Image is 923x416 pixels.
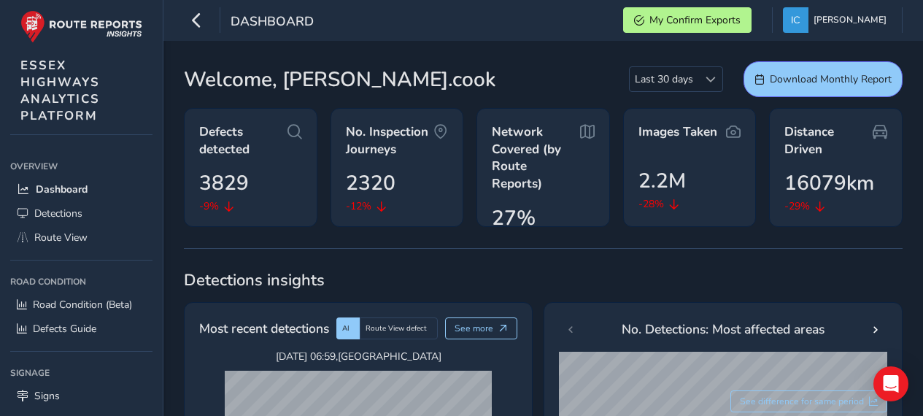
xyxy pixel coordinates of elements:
[342,323,349,334] span: AI
[630,67,698,91] span: Last 30 days
[231,12,314,33] span: Dashboard
[455,323,493,334] span: See more
[492,123,580,193] span: Network Covered (by Route Reports)
[199,199,219,214] span: -9%
[784,168,874,199] span: 16079km
[36,182,88,196] span: Dashboard
[225,350,492,363] span: [DATE] 06:59 , [GEOGRAPHIC_DATA]
[20,10,142,43] img: rr logo
[649,13,741,27] span: My Confirm Exports
[783,7,808,33] img: diamond-layout
[784,123,873,158] span: Distance Driven
[199,168,249,199] span: 3829
[873,366,908,401] div: Open Intercom Messenger
[346,123,434,158] span: No. Inspection Journeys
[10,317,152,341] a: Defects Guide
[34,231,88,244] span: Route View
[770,72,892,86] span: Download Monthly Report
[33,322,96,336] span: Defects Guide
[199,123,287,158] span: Defects detected
[366,323,427,334] span: Route View defect
[730,390,888,412] button: See difference for same period
[20,57,100,124] span: ESSEX HIGHWAYS ANALYTICS PLATFORM
[622,320,824,339] span: No. Detections: Most affected areas
[10,155,152,177] div: Overview
[623,7,752,33] button: My Confirm Exports
[34,389,60,403] span: Signs
[184,64,495,95] span: Welcome, [PERSON_NAME].cook
[10,293,152,317] a: Road Condition (Beta)
[10,384,152,408] a: Signs
[492,203,536,234] span: 27%
[10,177,152,201] a: Dashboard
[10,362,152,384] div: Signage
[199,319,329,338] span: Most recent detections
[744,61,903,97] button: Download Monthly Report
[784,199,810,214] span: -29%
[33,298,132,312] span: Road Condition (Beta)
[740,396,864,407] span: See difference for same period
[638,123,717,141] span: Images Taken
[346,168,395,199] span: 2320
[10,226,152,250] a: Route View
[346,199,371,214] span: -12%
[184,269,903,291] span: Detections insights
[445,317,517,339] button: See more
[336,317,360,339] div: AI
[814,7,887,33] span: [PERSON_NAME]
[34,207,82,220] span: Detections
[638,196,664,212] span: -28%
[10,201,152,226] a: Detections
[783,7,892,33] button: [PERSON_NAME]
[10,271,152,293] div: Road Condition
[638,166,686,196] span: 2.2M
[360,317,438,339] div: Route View defect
